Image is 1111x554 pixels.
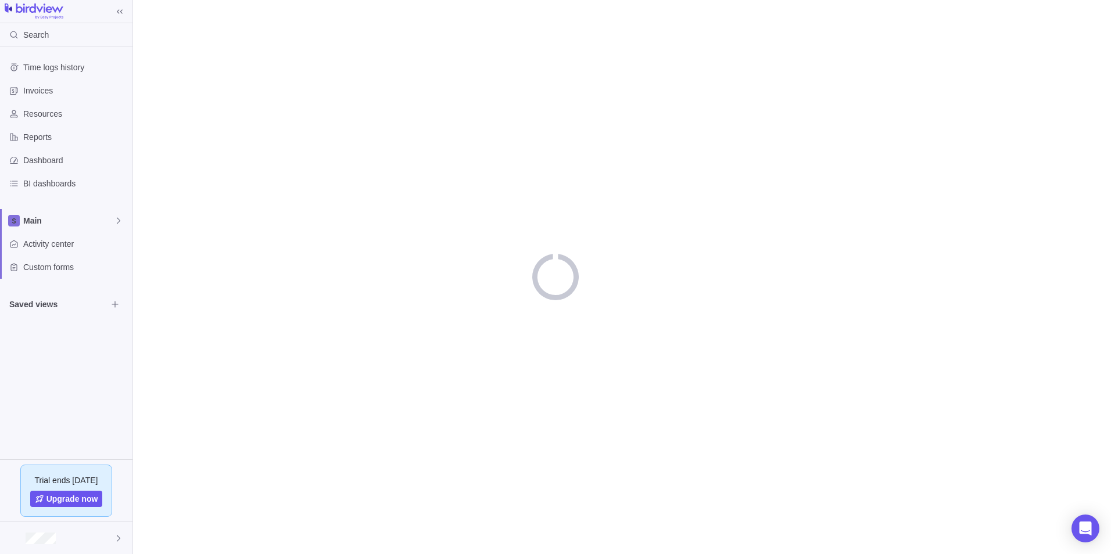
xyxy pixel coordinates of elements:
div: loading [532,254,579,300]
span: Browse views [107,296,123,312]
span: Resources [23,108,128,120]
span: BI dashboards [23,178,128,189]
span: Activity center [23,238,128,250]
a: Upgrade now [30,491,103,507]
div: Haitham [7,531,21,545]
span: Invoices [23,85,128,96]
span: Dashboard [23,154,128,166]
span: Time logs history [23,62,128,73]
span: Main [23,215,114,226]
span: Upgrade now [46,493,98,505]
img: logo [5,3,63,20]
span: Search [23,29,49,41]
span: Trial ends [DATE] [35,474,98,486]
span: Reports [23,131,128,143]
div: Open Intercom Messenger [1071,515,1099,542]
span: Saved views [9,298,107,310]
span: Custom forms [23,261,128,273]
